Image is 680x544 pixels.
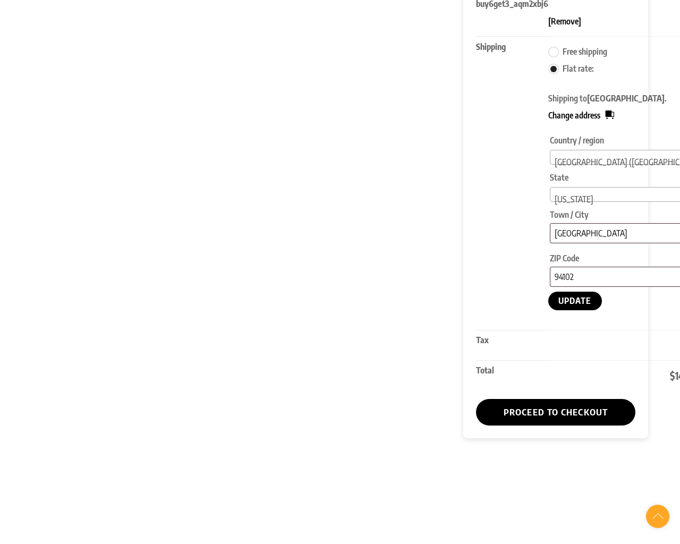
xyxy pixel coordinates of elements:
[563,46,607,57] label: Free shipping
[548,109,614,122] a: Change address
[476,360,548,390] th: Total
[670,369,675,382] span: $
[476,330,548,360] th: Tax
[476,399,635,426] a: Proceed to checkout
[587,93,665,104] strong: [GEOGRAPHIC_DATA]
[548,16,581,27] a: Remove buy6get3_aqm2xbj6 coupon
[548,292,602,310] button: Update
[476,36,548,329] th: Shipping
